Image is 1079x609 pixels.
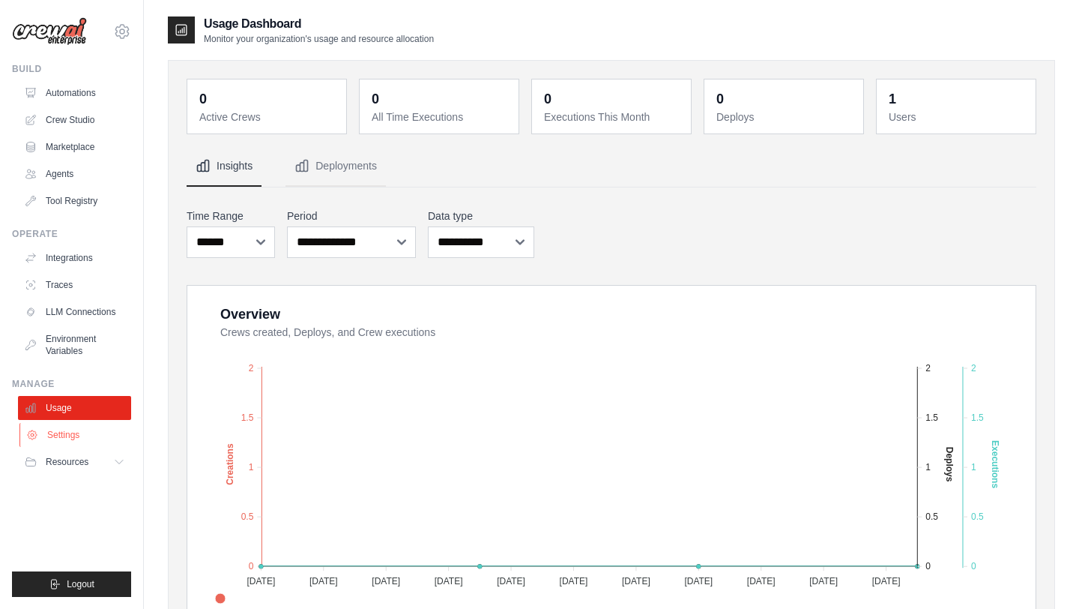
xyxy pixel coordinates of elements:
tspan: 1 [249,462,254,472]
div: 1 [889,88,896,109]
tspan: 1.5 [241,412,254,423]
div: 0 [372,88,379,109]
tspan: 1 [971,462,976,472]
tspan: 0 [971,561,976,571]
dt: Executions This Month [544,109,682,124]
tspan: 1 [925,462,931,472]
tspan: [DATE] [747,576,776,586]
a: Marketplace [18,135,131,159]
button: Deployments [285,146,386,187]
tspan: 0 [249,561,254,571]
button: Insights [187,146,262,187]
tspan: [DATE] [622,576,650,586]
div: Manage [12,378,131,390]
label: Period [287,208,416,223]
a: Settings [19,423,133,447]
span: Resources [46,456,88,468]
div: Overview [220,304,280,325]
div: 0 [544,88,551,109]
tspan: [DATE] [809,576,838,586]
a: Traces [18,273,131,297]
tspan: [DATE] [247,576,275,586]
a: Environment Variables [18,327,131,363]
tspan: [DATE] [435,576,463,586]
div: Build [12,63,131,75]
tspan: [DATE] [684,576,713,586]
h2: Usage Dashboard [204,15,434,33]
p: Monitor your organization's usage and resource allocation [204,33,434,45]
tspan: [DATE] [309,576,338,586]
tspan: 0.5 [925,511,938,522]
label: Data type [428,208,534,223]
div: Operate [12,228,131,240]
a: Tool Registry [18,189,131,213]
div: 0 [716,88,724,109]
tspan: 2 [249,363,254,373]
dt: Crews created, Deploys, and Crew executions [220,325,1018,340]
tspan: 0.5 [971,511,984,522]
span: Logout [67,578,94,590]
tspan: [DATE] [872,576,901,586]
label: Time Range [187,208,275,223]
div: 0 [199,88,207,109]
text: Creations [225,443,235,485]
img: Logo [12,17,87,46]
tspan: [DATE] [372,576,400,586]
tspan: 1.5 [925,412,938,423]
dt: Users [889,109,1027,124]
tspan: 1.5 [971,412,984,423]
dt: Deploys [716,109,854,124]
button: Logout [12,571,131,597]
tspan: 0.5 [241,511,254,522]
nav: Tabs [187,146,1036,187]
dt: All Time Executions [372,109,510,124]
text: Deploys [944,447,955,482]
tspan: [DATE] [497,576,525,586]
a: LLM Connections [18,300,131,324]
tspan: 0 [925,561,931,571]
a: Crew Studio [18,108,131,132]
tspan: [DATE] [560,576,588,586]
dt: Active Crews [199,109,337,124]
button: Resources [18,450,131,474]
tspan: 2 [925,363,931,373]
a: Usage [18,396,131,420]
text: Executions [990,440,1000,488]
a: Automations [18,81,131,105]
a: Integrations [18,246,131,270]
a: Agents [18,162,131,186]
tspan: 2 [971,363,976,373]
